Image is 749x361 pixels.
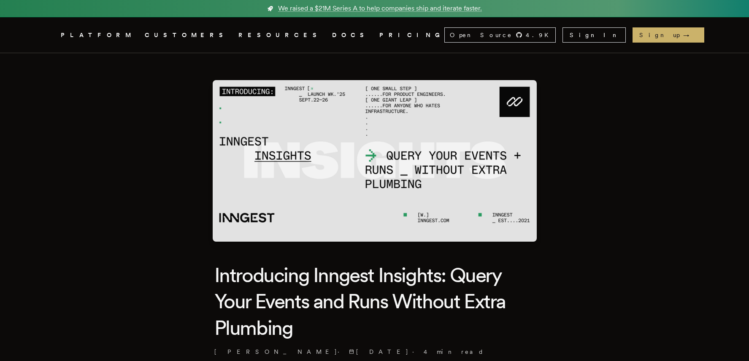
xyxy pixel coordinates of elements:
[61,30,135,40] button: PLATFORM
[214,262,535,341] h1: Introducing Inngest Insights: Query Your Events and Runs Without Extra Plumbing
[562,27,626,43] a: Sign In
[145,30,228,40] a: CUSTOMERS
[683,31,698,39] span: →
[214,348,535,356] p: [PERSON_NAME] · ·
[450,31,512,39] span: Open Source
[379,30,444,40] a: PRICING
[526,31,554,39] span: 4.9 K
[278,3,482,13] span: We raised a $21M Series A to help companies ship and iterate faster.
[37,17,712,53] nav: Global
[332,30,369,40] a: DOCS
[238,30,322,40] button: RESOURCES
[424,348,484,356] span: 4 min read
[349,348,409,356] span: [DATE]
[633,27,704,43] a: Sign up
[213,80,537,242] img: Featured image for Introducing Inngest Insights: Query Your Events and Runs Without Extra Plumbin...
